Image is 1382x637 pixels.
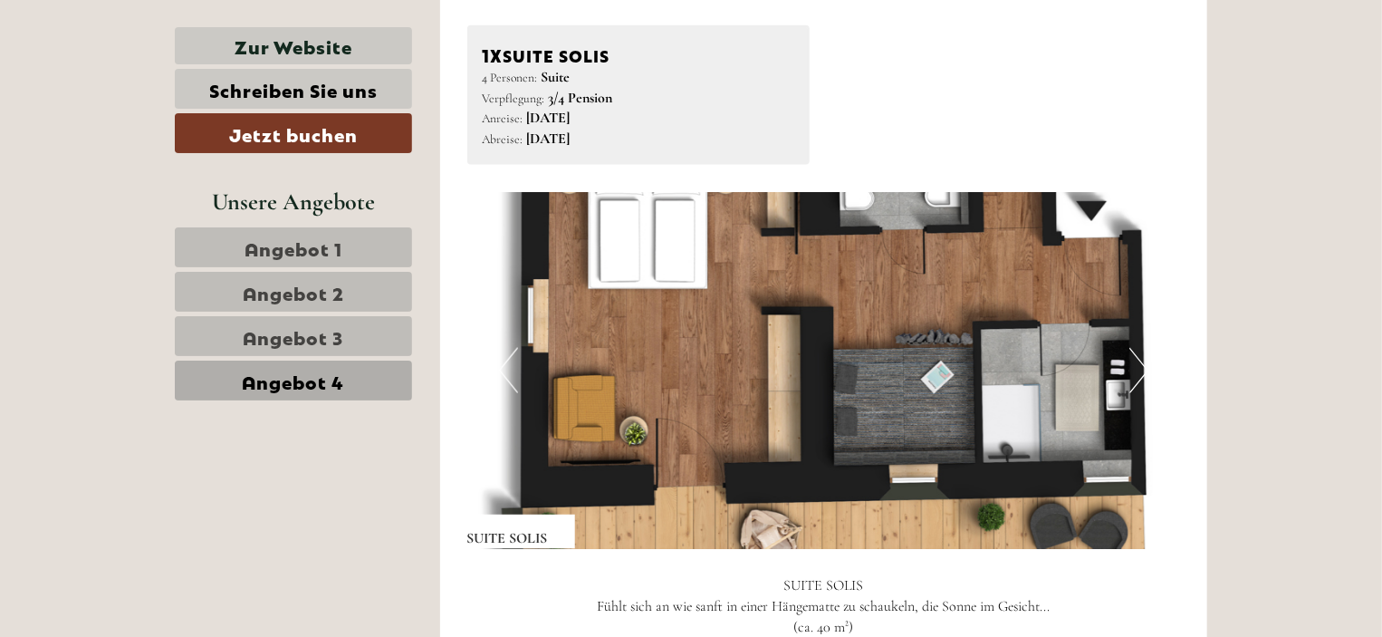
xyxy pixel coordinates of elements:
span: Angebot 1 [245,235,342,260]
a: Jetzt buchen [175,113,412,153]
button: Next [1129,348,1148,393]
button: Senden [587,469,714,509]
a: Zur Website [175,27,412,64]
b: Suite [542,68,571,86]
div: [GEOGRAPHIC_DATA] [27,53,257,67]
b: [DATE] [527,130,571,148]
span: Angebot 2 [243,279,344,304]
small: 20:26 [27,88,257,101]
button: Previous [499,348,518,393]
span: Angebot 4 [243,368,345,393]
span: Angebot 3 [244,323,344,349]
small: 4 Personen: [483,70,538,85]
b: 1x [483,41,504,66]
a: Schreiben Sie uns [175,69,412,109]
div: Guten Tag, wie können wir Ihnen helfen? [14,49,266,104]
small: Anreise: [483,111,523,126]
small: Verpflegung: [483,91,545,106]
div: SUITE SOLIS [483,41,795,67]
b: [DATE] [527,109,571,127]
div: SUITE SOLIS [467,515,575,549]
div: [DATE] [324,14,389,44]
img: image [467,192,1181,549]
small: Abreise: [483,131,523,147]
div: Unsere Angebote [175,185,412,218]
b: 3/4 Pension [549,89,613,107]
